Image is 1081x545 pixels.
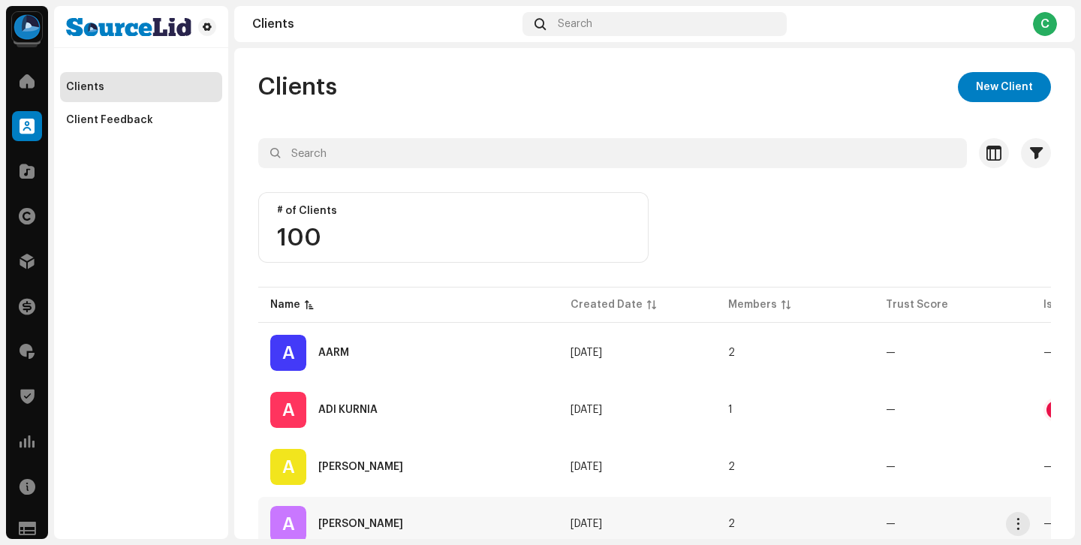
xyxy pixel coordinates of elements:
div: Alex Onell [318,519,403,529]
re-m-nav-item: Clients [60,72,222,102]
div: Clients [252,18,516,30]
div: A [270,449,306,485]
re-a-table-badge: — [886,348,1019,358]
div: C [1033,12,1057,36]
span: 2 [728,462,735,472]
div: Client Feedback [66,114,153,126]
span: New Client [976,72,1033,102]
span: Jul 29, 2024 [571,405,602,415]
img: 31a4402c-14a3-4296-bd18-489e15b936d7 [12,12,42,42]
div: Members [728,297,777,312]
span: Jul 17, 2025 [571,519,602,529]
re-o-card-value: # of Clients [258,192,649,263]
div: Name [270,297,300,312]
img: 13003194-5c85-4c8d-8955-52d890294521 [66,18,192,36]
div: Alberto Stylee [318,462,403,472]
button: New Client [958,72,1051,102]
re-a-table-badge: — [886,405,1019,415]
div: # of Clients [277,205,630,217]
div: AARM [318,348,349,358]
div: Clients [66,81,104,93]
div: Created Date [571,297,643,312]
div: A [270,506,306,542]
div: ADI KURNIA [318,405,378,415]
span: Sep 22, 2025 [571,462,602,472]
span: Search [558,18,592,30]
span: 2 [728,519,735,529]
span: 1 [728,405,733,415]
re-m-nav-item: Client Feedback [60,105,222,135]
span: Feb 28, 2024 [571,348,602,358]
div: A [270,335,306,371]
span: 2 [728,348,735,358]
div: A [270,392,306,428]
input: Search [258,138,967,168]
re-a-table-badge: — [886,519,1019,529]
span: Clients [258,72,337,102]
re-a-table-badge: — [886,462,1019,472]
